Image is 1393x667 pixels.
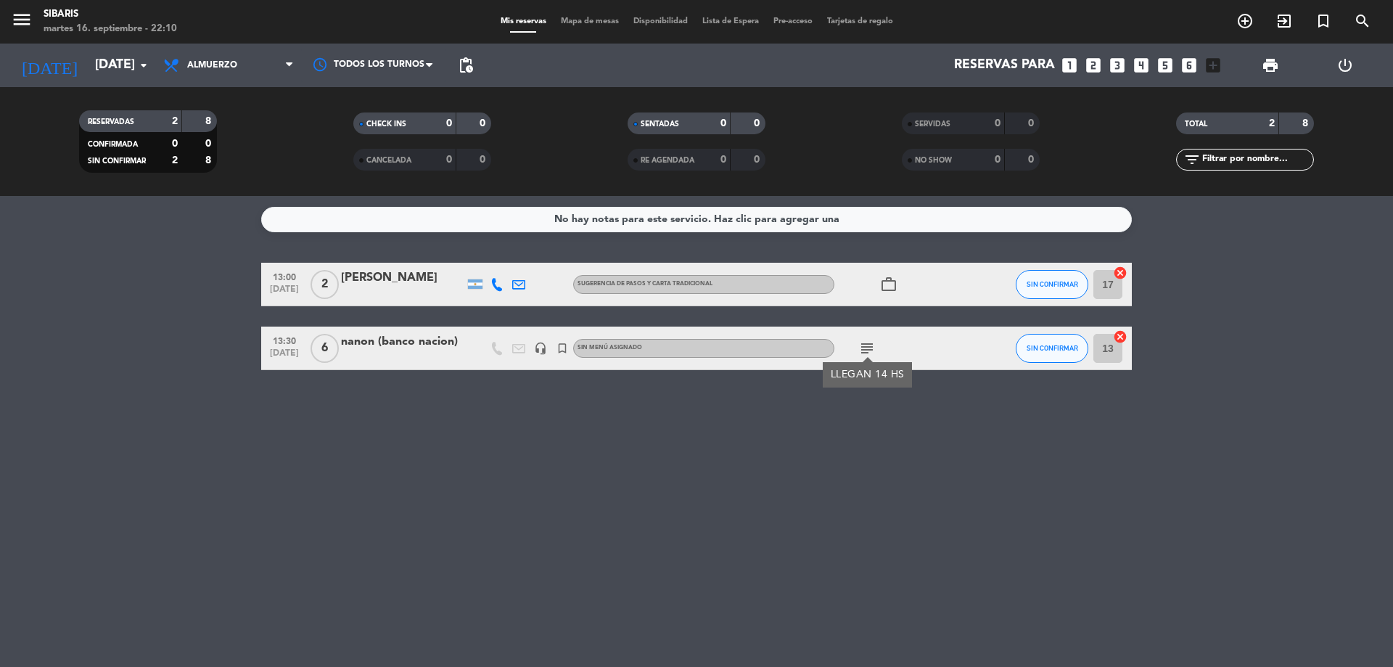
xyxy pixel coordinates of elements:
[493,17,554,25] span: Mis reservas
[1302,118,1311,128] strong: 8
[915,157,952,164] span: NO SHOW
[366,120,406,128] span: CHECK INS
[172,155,178,165] strong: 2
[578,281,712,287] span: sugerencia de pasos y carta tradicional
[88,141,138,148] span: CONFIRMADA
[266,285,303,301] span: [DATE]
[341,269,464,287] div: [PERSON_NAME]
[1108,56,1127,75] i: looks_3
[1204,56,1223,75] i: add_box
[266,268,303,285] span: 13:00
[44,22,177,36] div: martes 16. septiembre - 22:10
[754,155,763,165] strong: 0
[1132,56,1151,75] i: looks_4
[1201,152,1313,168] input: Filtrar por nombre...
[205,139,214,149] strong: 0
[1307,44,1382,87] div: LOG OUT
[266,348,303,365] span: [DATE]
[556,342,569,355] i: turned_in_not
[995,155,1000,165] strong: 0
[1183,151,1201,168] i: filter_list
[1028,155,1037,165] strong: 0
[11,49,88,81] i: [DATE]
[311,334,339,363] span: 6
[1236,12,1254,30] i: add_circle_outline
[480,155,488,165] strong: 0
[554,211,839,228] div: No hay notas para este servicio. Haz clic para agregar una
[1180,56,1199,75] i: looks_6
[11,9,33,36] button: menu
[754,118,763,128] strong: 0
[578,345,642,351] span: Sin menú asignado
[88,118,134,126] span: RESERVADAS
[1027,344,1078,352] span: SIN CONFIRMAR
[720,118,726,128] strong: 0
[534,342,547,355] i: headset_mic
[820,17,900,25] span: Tarjetas de regalo
[172,139,178,149] strong: 0
[11,9,33,30] i: menu
[554,17,626,25] span: Mapa de mesas
[205,155,214,165] strong: 8
[1269,118,1275,128] strong: 2
[695,17,766,25] span: Lista de Espera
[641,120,679,128] span: SENTADAS
[880,276,897,293] i: work_outline
[720,155,726,165] strong: 0
[858,340,876,357] i: subject
[446,118,452,128] strong: 0
[457,57,474,74] span: pending_actions
[1060,56,1079,75] i: looks_one
[44,7,177,22] div: sibaris
[341,332,464,351] div: nanon (banco nacion)
[641,157,694,164] span: RE AGENDADA
[954,58,1055,73] span: Reservas para
[1315,12,1332,30] i: turned_in_not
[311,270,339,299] span: 2
[266,332,303,348] span: 13:30
[1113,330,1127,344] i: cancel
[626,17,695,25] span: Disponibilidad
[915,120,950,128] span: SERVIDAS
[1113,266,1127,280] i: cancel
[1336,57,1354,74] i: power_settings_new
[366,157,411,164] span: CANCELADA
[1275,12,1293,30] i: exit_to_app
[995,118,1000,128] strong: 0
[1185,120,1207,128] span: TOTAL
[1262,57,1279,74] span: print
[172,116,178,126] strong: 2
[205,116,214,126] strong: 8
[766,17,820,25] span: Pre-acceso
[135,57,152,74] i: arrow_drop_down
[1027,280,1078,288] span: SIN CONFIRMAR
[1084,56,1103,75] i: looks_two
[1354,12,1371,30] i: search
[187,60,237,70] span: Almuerzo
[480,118,488,128] strong: 0
[1016,334,1088,363] button: SIN CONFIRMAR
[1028,118,1037,128] strong: 0
[446,155,452,165] strong: 0
[831,367,905,382] div: LLEGAN 14 HS
[1016,270,1088,299] button: SIN CONFIRMAR
[88,157,146,165] span: SIN CONFIRMAR
[1156,56,1175,75] i: looks_5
